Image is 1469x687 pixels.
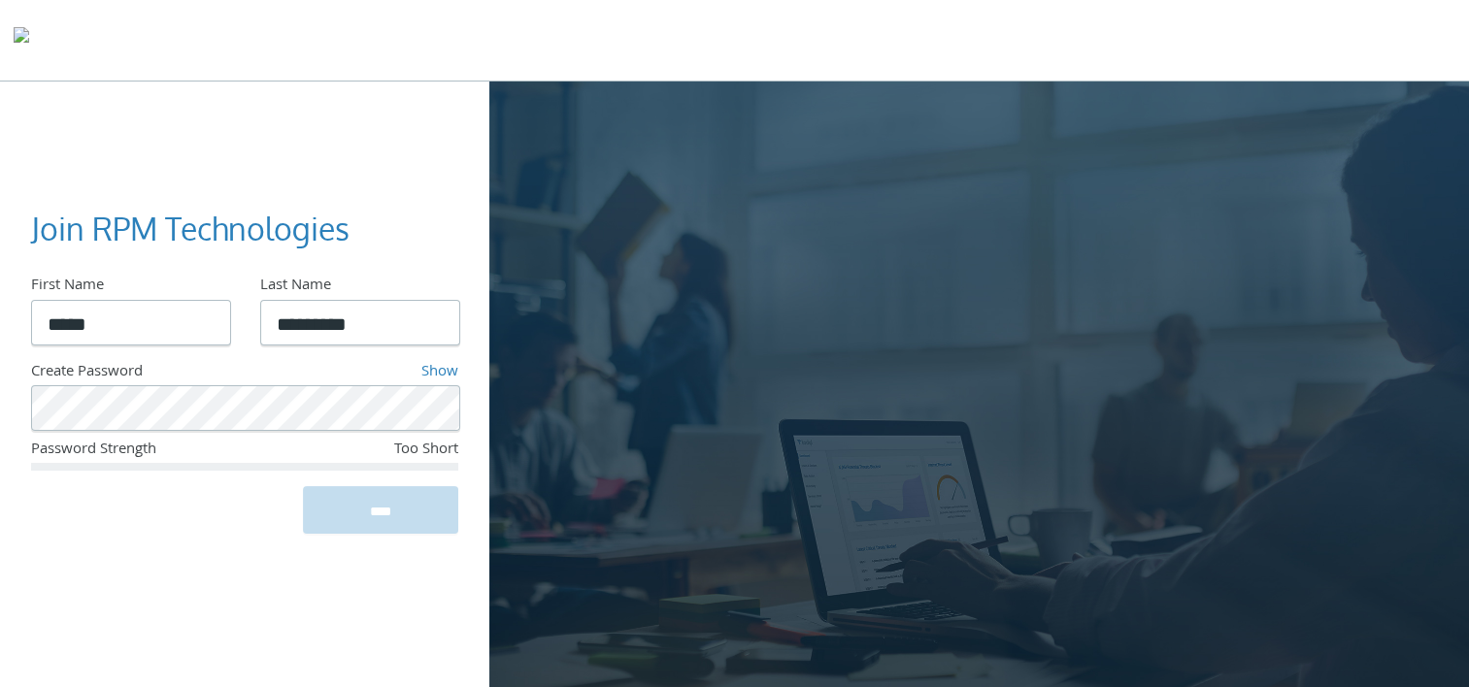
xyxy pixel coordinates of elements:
[421,360,458,385] a: Show
[260,275,458,300] div: Last Name
[31,361,301,386] div: Create Password
[14,20,29,59] img: todyl-logo-dark.svg
[317,439,459,464] div: Too Short
[31,208,443,251] h3: Join RPM Technologies
[31,439,317,464] div: Password Strength
[31,275,229,300] div: First Name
